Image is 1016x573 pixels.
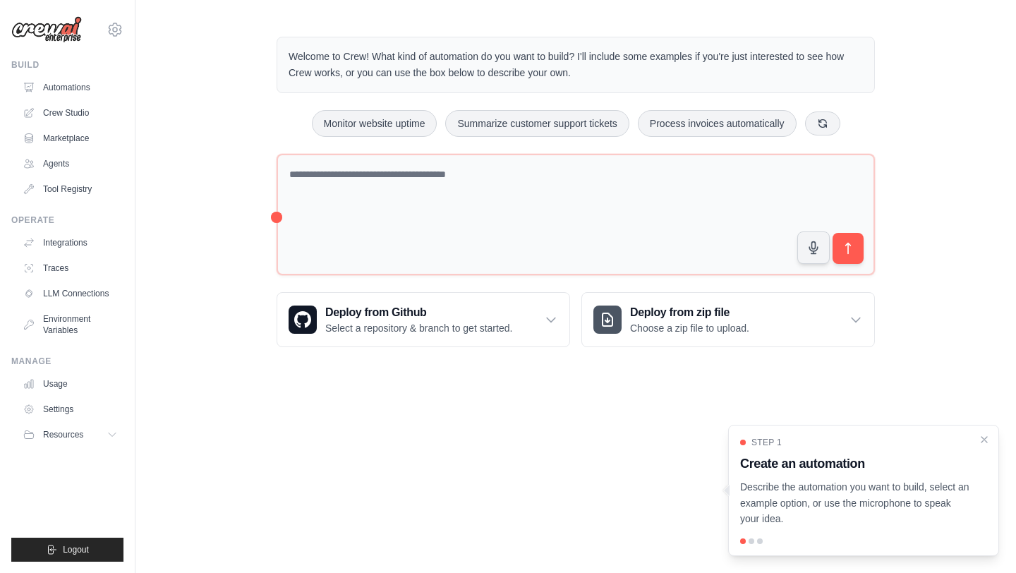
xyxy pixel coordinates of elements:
a: Usage [17,373,123,395]
a: Traces [17,257,123,279]
button: Resources [17,423,123,446]
div: Operate [11,215,123,226]
a: Settings [17,398,123,421]
div: Manage [11,356,123,367]
a: Environment Variables [17,308,123,342]
p: Select a repository & branch to get started. [325,321,512,335]
button: Process invoices automatically [638,110,797,137]
a: Crew Studio [17,102,123,124]
a: LLM Connections [17,282,123,305]
p: Welcome to Crew! What kind of automation do you want to build? I'll include some examples if you'... [289,49,863,81]
div: Build [11,59,123,71]
span: Step 1 [751,437,782,448]
span: Logout [63,544,89,555]
img: Logo [11,16,82,43]
button: Close walkthrough [979,434,990,445]
p: Choose a zip file to upload. [630,321,749,335]
button: Monitor website uptime [312,110,437,137]
a: Integrations [17,231,123,254]
h3: Deploy from Github [325,304,512,321]
button: Summarize customer support tickets [445,110,629,137]
a: Automations [17,76,123,99]
h3: Create an automation [740,454,970,474]
a: Tool Registry [17,178,123,200]
a: Agents [17,152,123,175]
p: Describe the automation you want to build, select an example option, or use the microphone to spe... [740,479,970,527]
span: Resources [43,429,83,440]
button: Logout [11,538,123,562]
a: Marketplace [17,127,123,150]
h3: Deploy from zip file [630,304,749,321]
